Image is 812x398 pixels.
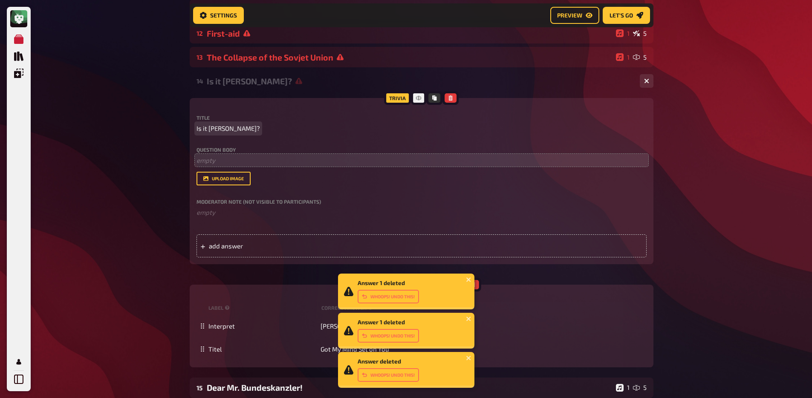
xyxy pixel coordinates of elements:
[358,319,419,343] div: Answer 1 deleted
[196,199,647,204] label: Moderator Note (not visible to participants)
[207,76,633,86] div: Is it [PERSON_NAME]?
[358,368,419,382] button: Whoops! Undo this!
[616,53,630,61] div: 1
[207,52,613,62] div: The Collapse of the Sovjet Union
[196,77,203,85] div: 14
[10,353,27,370] a: Mein Konto
[633,53,647,61] div: 5
[466,315,472,322] button: close
[466,276,472,283] button: close
[10,65,27,82] a: Einblendungen
[196,384,203,392] div: 15
[207,29,613,38] div: First-aid
[633,29,647,37] div: 5
[208,304,318,311] small: label
[603,7,650,24] button: Let's go
[321,322,369,330] span: [PERSON_NAME]
[196,29,203,37] div: 12
[610,12,633,18] span: Let's go
[193,7,244,24] button: Settings
[10,48,27,65] a: Quiz Sammlung
[358,358,419,382] div: Answer deleted
[207,383,613,392] div: Dear Mr. Bundeskanzler!
[616,29,630,37] div: 1
[428,93,440,103] button: Copy
[196,172,251,185] button: upload image
[358,280,419,303] div: Answer 1 deleted
[616,384,630,392] div: 1
[466,355,472,361] button: close
[633,384,647,392] div: 5
[10,31,27,48] a: Meine Quizze
[321,345,389,353] span: Got My Mind Set on You
[321,304,375,311] small: correct answer
[550,7,599,24] button: Preview
[358,290,419,303] button: Whoops! Undo this!
[209,242,341,250] span: add answer
[208,322,235,330] span: Interpret
[557,12,582,18] span: Preview
[384,91,411,105] div: Trivia
[208,345,222,353] span: Titel
[196,53,203,61] div: 13
[196,115,647,120] label: Title
[210,12,237,18] span: Settings
[358,329,419,343] button: Whoops! Undo this!
[196,124,260,133] span: Is it [PERSON_NAME]?
[196,147,647,152] label: Question body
